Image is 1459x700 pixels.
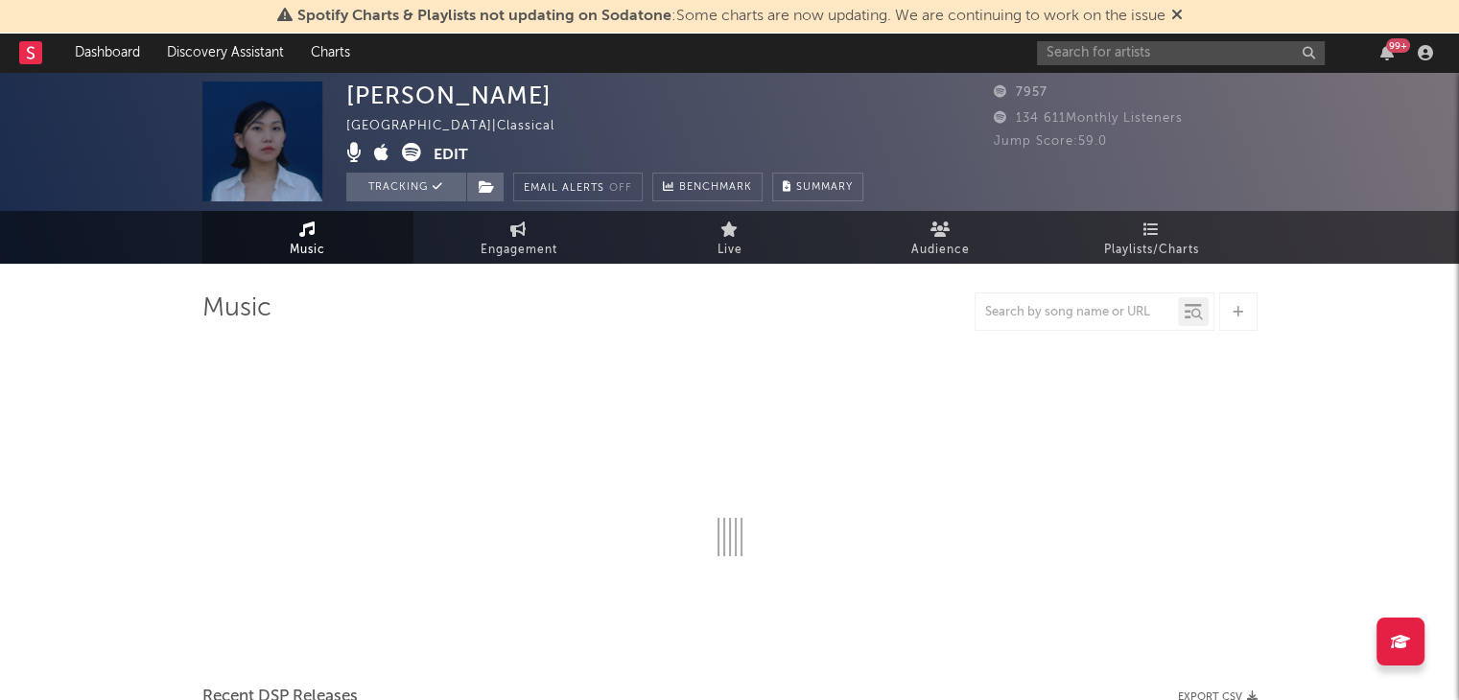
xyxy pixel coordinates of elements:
[976,305,1178,320] input: Search by song name or URL
[202,211,413,264] a: Music
[609,183,632,194] em: Off
[652,173,763,201] a: Benchmark
[297,9,1165,24] span: : Some charts are now updating. We are continuing to work on the issue
[772,173,863,201] button: Summary
[434,143,468,167] button: Edit
[624,211,835,264] a: Live
[297,34,364,72] a: Charts
[1386,38,1410,53] div: 99 +
[61,34,153,72] a: Dashboard
[290,239,325,262] span: Music
[796,182,853,193] span: Summary
[346,115,577,138] div: [GEOGRAPHIC_DATA] | Classical
[911,239,970,262] span: Audience
[413,211,624,264] a: Engagement
[994,112,1183,125] span: 134 611 Monthly Listeners
[718,239,742,262] span: Live
[1104,239,1199,262] span: Playlists/Charts
[1380,45,1394,60] button: 99+
[1037,41,1325,65] input: Search for artists
[835,211,1047,264] a: Audience
[481,239,557,262] span: Engagement
[346,173,466,201] button: Tracking
[1171,9,1183,24] span: Dismiss
[994,86,1047,99] span: 7957
[679,176,752,199] span: Benchmark
[513,173,643,201] button: Email AlertsOff
[297,9,671,24] span: Spotify Charts & Playlists not updating on Sodatone
[153,34,297,72] a: Discovery Assistant
[994,135,1107,148] span: Jump Score: 59.0
[346,82,552,109] div: [PERSON_NAME]
[1047,211,1258,264] a: Playlists/Charts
